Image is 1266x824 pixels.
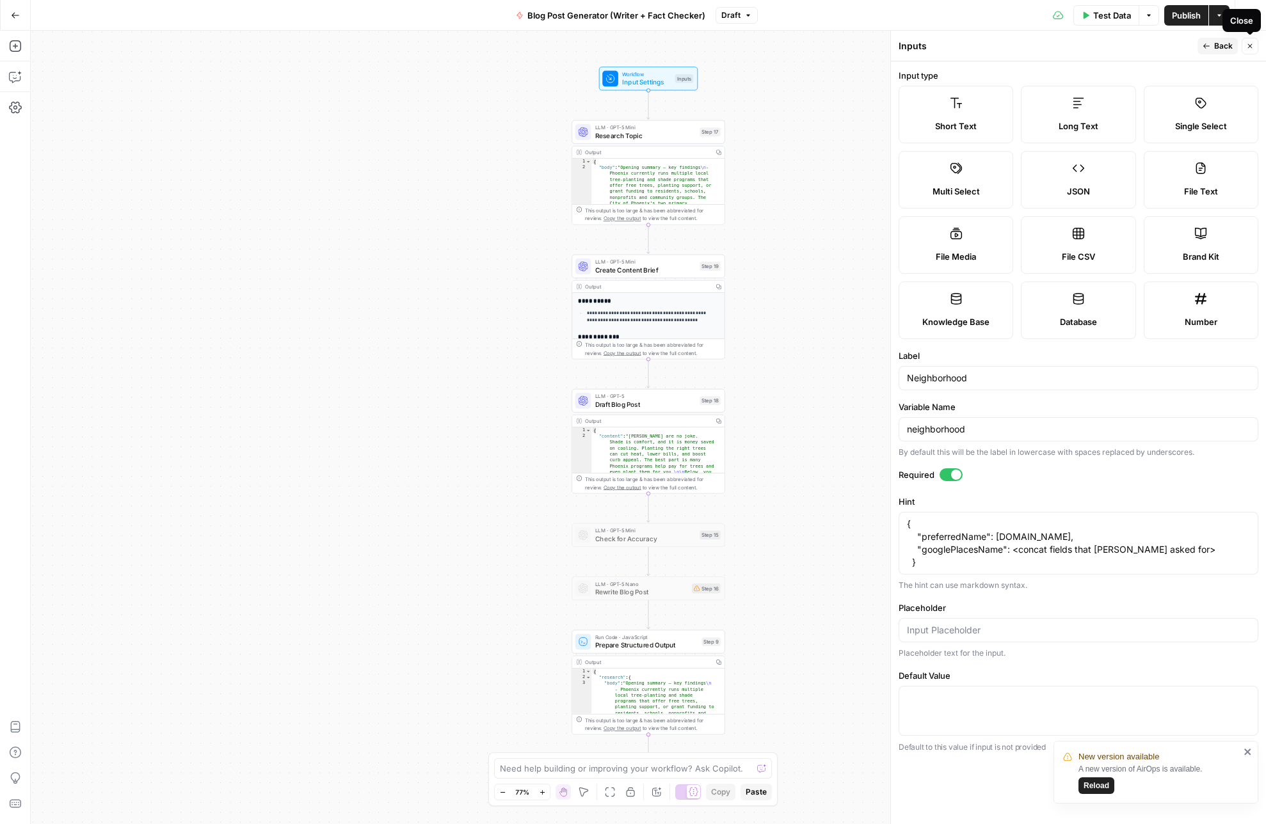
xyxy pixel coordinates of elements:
[706,784,735,800] button: Copy
[586,159,591,164] span: Toggle code folding, rows 1 through 3
[595,392,696,400] span: LLM · GPT-5
[1078,750,1159,763] span: New version available
[1184,185,1218,198] span: File Text
[572,523,725,547] div: LLM · GPT-5 MiniCheck for AccuracyStep 15
[572,669,591,674] div: 1
[1062,250,1095,263] span: File CSV
[741,784,772,800] button: Paste
[1244,747,1253,757] button: close
[595,131,696,140] span: Research Topic
[721,10,741,21] span: Draft
[1060,315,1097,328] span: Database
[647,225,650,253] g: Edge from step_17 to step_19
[1067,185,1090,198] span: JSON
[647,359,650,388] g: Edge from step_19 to step_18
[1175,120,1227,132] span: Single Select
[647,600,650,629] g: Edge from step_16 to step_9
[595,265,696,274] span: Create Content Brief
[922,315,990,328] span: Knowledge Base
[1078,777,1114,794] button: Reload
[1214,40,1233,52] span: Back
[604,725,641,731] span: Copy the output
[899,349,1258,362] label: Label
[1198,38,1238,54] button: Back
[572,120,725,225] div: LLM · GPT-5 MiniResearch TopicStep 17Output{ "body":"Opening summary — key findings\n- Phoenix cu...
[647,734,650,763] g: Edge from step_9 to end
[647,493,650,522] g: Edge from step_18 to step_15
[746,786,767,798] span: Paste
[585,148,710,156] div: Output
[700,530,720,539] div: Step 15
[711,786,730,798] span: Copy
[585,417,710,425] div: Output
[595,640,698,650] span: Prepare Structured Output
[1230,14,1253,27] div: Close
[572,576,725,600] div: LLM · GPT-5 NanoRewrite Blog PostStep 16
[572,674,591,680] div: 2
[899,495,1258,508] label: Hint
[1073,5,1139,26] button: Test Data
[899,580,1258,591] div: The hint can use markdown syntax.
[604,350,641,356] span: Copy the output
[595,123,696,131] span: LLM · GPT-5 Mini
[933,185,980,198] span: Multi Select
[604,484,641,490] span: Copy the output
[595,633,698,641] span: Run Code · JavaScript
[647,547,650,576] g: Edge from step_15 to step_16
[899,741,1258,754] p: Default to this value if input is not provided
[595,534,696,543] span: Check for Accuracy
[585,475,721,491] div: This output is too large & has been abbreviated for review. to view the full content.
[907,372,1250,384] input: Input Label
[907,518,1250,569] textarea: { "preferredName": [DOMAIN_NAME], "googlePlacesName": <concat fields that [PERSON_NAME] asked for> }
[585,341,721,357] div: This output is too large & has been abbreviated for review. to view the full content.
[595,580,688,588] span: LLM · GPT-5 Nano
[586,427,591,433] span: Toggle code folding, rows 1 through 3
[647,90,650,119] g: Edge from start to step_17
[586,674,591,680] span: Toggle code folding, rows 2 through 4
[899,647,1258,659] div: Placeholder text for the input.
[585,207,721,223] div: This output is too large & has been abbreviated for review. to view the full content.
[622,77,671,87] span: Input Settings
[572,427,591,433] div: 1
[586,669,591,674] span: Toggle code folding, rows 1 through 5
[527,9,705,22] span: Blog Post Generator (Writer + Fact Checker)
[1084,780,1109,791] span: Reload
[572,389,725,494] div: LLM · GPT-5Draft Blog PostStep 18Output{ "content":"[PERSON_NAME] are no joke. Shade is comfort, ...
[700,262,720,271] div: Step 19
[700,127,720,136] div: Step 17
[595,258,696,265] span: LLM · GPT-5 Mini
[1172,9,1201,22] span: Publish
[701,637,720,646] div: Step 9
[907,423,1250,436] input: neighborhood
[1185,315,1217,328] span: Number
[1164,5,1208,26] button: Publish
[1183,250,1219,263] span: Brand Kit
[585,283,710,290] div: Output
[692,583,721,593] div: Step 16
[935,120,977,132] span: Short Text
[1093,9,1131,22] span: Test Data
[899,69,1258,82] label: Input type
[907,624,1250,637] input: Input Placeholder
[899,400,1258,413] label: Variable Name
[595,527,696,534] span: LLM · GPT-5 Mini
[572,159,591,164] div: 1
[572,67,725,90] div: WorkflowInput SettingsInputs
[595,399,696,409] span: Draft Blog Post
[585,717,721,733] div: This output is too large & has been abbreviated for review. to view the full content.
[572,630,725,735] div: Run Code · JavaScriptPrepare Structured OutputStep 9Output{ "research":{ "body":"Opening summary ...
[1078,763,1240,794] div: A new version of AirOps is available.
[899,669,1258,682] label: Default Value
[700,396,720,405] div: Step 18
[604,216,641,221] span: Copy the output
[515,787,529,797] span: 77%
[936,250,976,263] span: File Media
[595,587,688,596] span: Rewrite Blog Post
[1059,120,1098,132] span: Long Text
[622,70,671,78] span: Workflow
[585,658,710,666] div: Output
[899,468,1258,481] label: Required
[899,40,1194,52] div: Inputs
[899,447,1258,458] div: By default this will be the label in lowercase with spaces replaced by underscores.
[508,5,713,26] button: Blog Post Generator (Writer + Fact Checker)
